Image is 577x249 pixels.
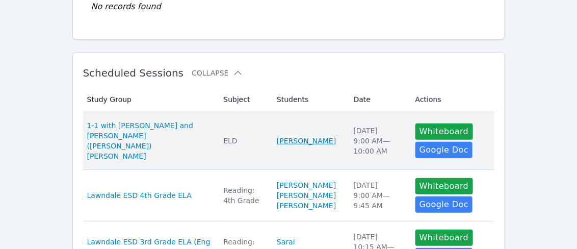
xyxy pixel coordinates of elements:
button: Whiteboard [415,230,473,246]
tr: 1-1 with [PERSON_NAME] and [PERSON_NAME] ([PERSON_NAME]) [PERSON_NAME]ELD[PERSON_NAME][DATE]9:00 ... [83,112,494,170]
button: Collapse [192,68,243,78]
a: [PERSON_NAME] [277,180,336,190]
th: Students [271,87,348,112]
div: ELD [223,136,265,146]
div: Reading: 4th Grade [223,185,265,206]
th: Actions [409,87,494,112]
button: Whiteboard [415,178,473,194]
th: Date [348,87,409,112]
button: Whiteboard [415,123,473,140]
tr: Lawndale ESD 4th Grade ELAReading: 4th Grade[PERSON_NAME][PERSON_NAME][PERSON_NAME][DATE]9:00 AM—... [83,170,494,221]
a: 1-1 with [PERSON_NAME] and [PERSON_NAME] ([PERSON_NAME]) [PERSON_NAME] [87,120,212,161]
div: [DATE] 9:00 AM — 10:00 AM [354,126,403,156]
div: [DATE] 9:00 AM — 9:45 AM [354,180,403,211]
a: [PERSON_NAME] [277,190,336,201]
a: [PERSON_NAME] [277,136,336,146]
a: [PERSON_NAME] [277,201,336,211]
a: Google Doc [415,142,473,158]
a: Lawndale ESD 4th Grade ELA [87,190,192,201]
th: Subject [217,87,271,112]
a: Google Doc [415,196,473,213]
th: Study Group [83,87,218,112]
span: Scheduled Sessions [83,67,184,79]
